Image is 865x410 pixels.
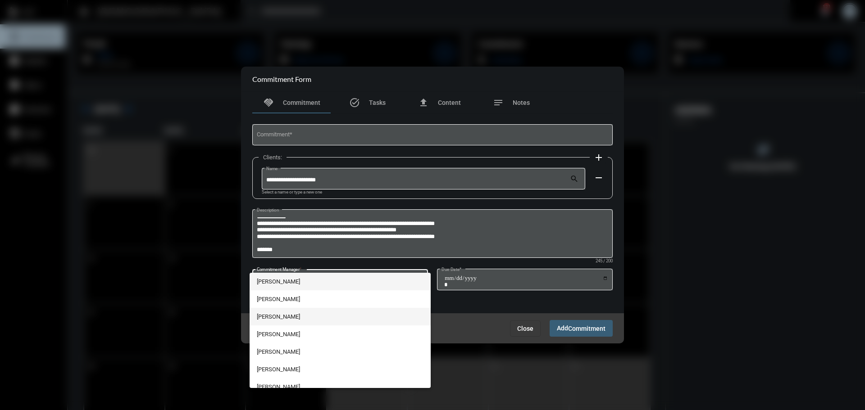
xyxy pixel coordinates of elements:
[257,325,424,343] span: [PERSON_NAME]
[257,290,424,308] span: [PERSON_NAME]
[257,378,424,396] span: [PERSON_NAME]
[257,308,424,325] span: [PERSON_NAME]
[257,343,424,360] span: [PERSON_NAME]
[257,273,424,290] span: [PERSON_NAME]
[257,360,424,378] span: [PERSON_NAME]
